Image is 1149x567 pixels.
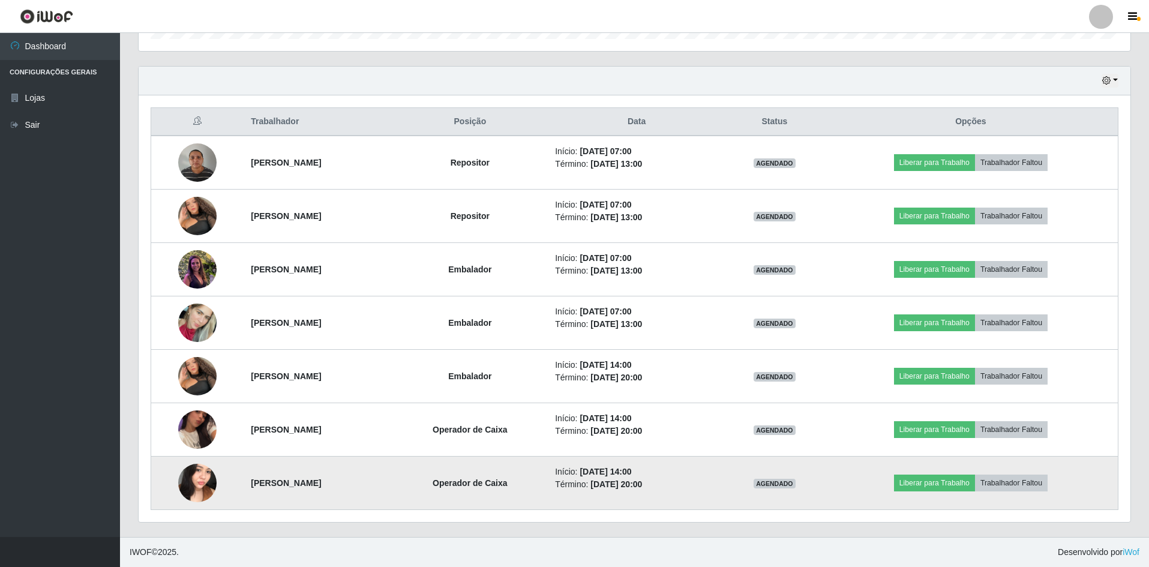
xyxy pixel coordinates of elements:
[975,368,1048,385] button: Trabalhador Faltou
[590,426,642,436] time: [DATE] 20:00
[590,212,642,222] time: [DATE] 13:00
[754,212,796,221] span: AGENDADO
[580,360,631,370] time: [DATE] 14:00
[975,475,1048,491] button: Trabalhador Faltou
[975,314,1048,331] button: Trabalhador Faltou
[580,307,631,316] time: [DATE] 07:00
[555,305,718,318] li: Início:
[555,199,718,211] li: Início:
[975,421,1048,438] button: Trabalhador Faltou
[975,208,1048,224] button: Trabalhador Faltou
[555,466,718,478] li: Início:
[1123,547,1139,557] a: iWof
[894,368,975,385] button: Liberar para Trabalho
[754,265,796,275] span: AGENDADO
[178,182,217,250] img: 1758278532969.jpeg
[130,546,179,559] span: © 2025 .
[725,108,824,136] th: Status
[251,265,321,274] strong: [PERSON_NAME]
[555,359,718,371] li: Início:
[580,467,631,476] time: [DATE] 14:00
[555,478,718,491] li: Término:
[448,318,491,328] strong: Embalador
[448,265,491,274] strong: Embalador
[251,158,321,167] strong: [PERSON_NAME]
[555,371,718,384] li: Término:
[555,145,718,158] li: Início:
[580,253,631,263] time: [DATE] 07:00
[20,9,73,24] img: CoreUI Logo
[555,318,718,331] li: Término:
[451,158,490,167] strong: Repositor
[433,478,508,488] strong: Operador de Caixa
[178,395,217,464] img: 1757709114638.jpeg
[448,371,491,381] strong: Embalador
[975,154,1048,171] button: Trabalhador Faltou
[754,158,796,168] span: AGENDADO
[178,137,217,188] img: 1757468836849.jpeg
[251,211,321,221] strong: [PERSON_NAME]
[244,108,392,136] th: Trabalhador
[580,413,631,423] time: [DATE] 14:00
[555,252,718,265] li: Início:
[392,108,548,136] th: Posição
[894,261,975,278] button: Liberar para Trabalho
[555,211,718,224] li: Término:
[548,108,725,136] th: Data
[590,319,642,329] time: [DATE] 13:00
[754,319,796,328] span: AGENDADO
[590,159,642,169] time: [DATE] 13:00
[178,289,217,357] img: 1758203873829.jpeg
[251,425,321,434] strong: [PERSON_NAME]
[754,479,796,488] span: AGENDADO
[555,412,718,425] li: Início:
[178,228,217,311] img: 1757006395686.jpeg
[580,200,631,209] time: [DATE] 07:00
[894,421,975,438] button: Liberar para Trabalho
[555,158,718,170] li: Término:
[580,146,631,156] time: [DATE] 07:00
[894,154,975,171] button: Liberar para Trabalho
[754,425,796,435] span: AGENDADO
[894,208,975,224] button: Liberar para Trabalho
[433,425,508,434] strong: Operador de Caixa
[590,266,642,275] time: [DATE] 13:00
[251,371,321,381] strong: [PERSON_NAME]
[1058,546,1139,559] span: Desenvolvido por
[178,342,217,410] img: 1758278532969.jpeg
[894,314,975,331] button: Liberar para Trabalho
[590,373,642,382] time: [DATE] 20:00
[975,261,1048,278] button: Trabalhador Faltou
[555,425,718,437] li: Término:
[251,318,321,328] strong: [PERSON_NAME]
[754,372,796,382] span: AGENDADO
[130,547,152,557] span: IWOF
[824,108,1118,136] th: Opções
[894,475,975,491] button: Liberar para Trabalho
[590,479,642,489] time: [DATE] 20:00
[251,478,321,488] strong: [PERSON_NAME]
[555,265,718,277] li: Término:
[451,211,490,221] strong: Repositor
[178,449,217,517] img: 1758314859071.jpeg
